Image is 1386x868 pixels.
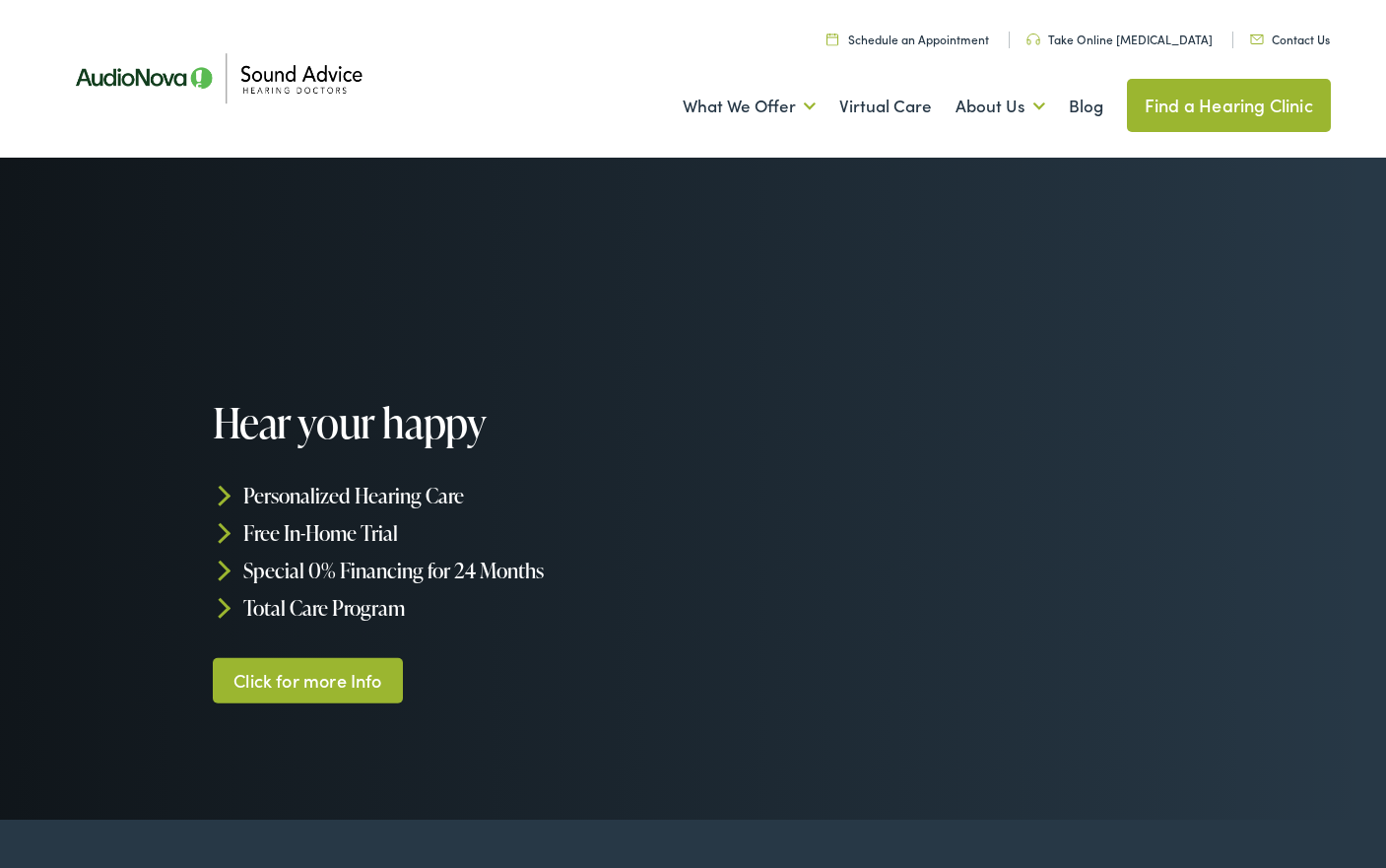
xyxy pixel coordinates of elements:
img: Icon representing mail communication in a unique green color, indicative of contact or communicat... [1250,34,1264,44]
li: Free In-Home Trial [213,514,693,552]
img: Headphone icon in a unique green color, suggesting audio-related services or features. [1026,33,1040,45]
li: Special 0% Financing for 24 Months [213,552,693,589]
a: Blog [1069,70,1103,143]
a: What We Offer [683,70,816,143]
h1: Hear your happy [213,400,693,445]
a: Schedule an Appointment [826,31,989,47]
a: About Us [956,70,1045,143]
li: Total Care Program [213,588,693,626]
li: Personalized Hearing Care [213,477,693,514]
a: Find a Hearing Clinic [1127,79,1331,132]
img: Calendar icon in a unique green color, symbolizing scheduling or date-related features. [826,33,838,45]
a: Take Online [MEDICAL_DATA] [1026,31,1213,47]
a: Virtual Care [839,70,932,143]
a: Contact Us [1250,31,1330,47]
a: Click for more Info [213,657,404,703]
